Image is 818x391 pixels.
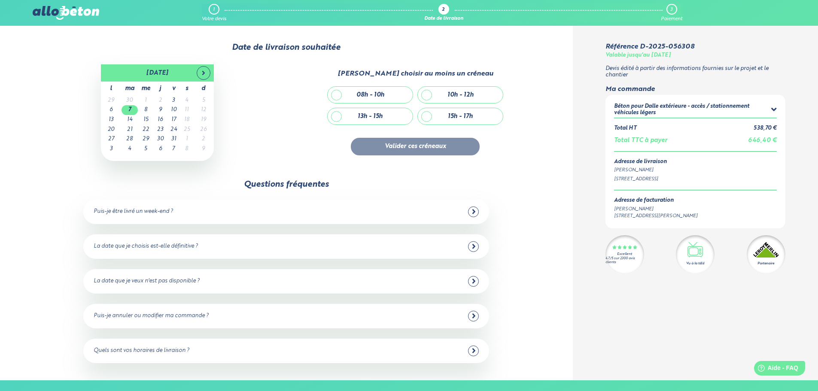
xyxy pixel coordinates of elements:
div: Date de livraison [424,16,463,22]
td: 16 [154,115,167,125]
div: 10h - 12h [447,91,474,99]
td: 18 [180,115,193,125]
th: me [138,82,154,96]
td: 9 [193,144,214,154]
th: l [101,82,122,96]
div: Date de livraison souhaitée [33,43,540,52]
div: Adresse de facturation [614,197,698,204]
td: 26 [193,125,214,135]
td: 21 [122,125,138,135]
div: [PERSON_NAME] [614,206,698,213]
button: Valider ces créneaux [351,138,480,155]
div: [STREET_ADDRESS][PERSON_NAME] [614,212,698,220]
th: v [167,82,180,96]
td: 14 [122,115,138,125]
div: La date que je veux n'est pas disponible ? [94,278,200,285]
div: 1 [213,7,215,12]
div: Questions fréquentes [244,180,329,189]
div: 538,70 € [754,125,777,132]
td: 11 [180,105,193,115]
td: 12 [193,105,214,115]
div: 15h - 17h [448,113,473,120]
p: Devis édité à partir des informations fournies sur le projet et le chantier [605,66,785,78]
td: 7 [122,105,138,115]
div: La date que je choisis est-elle définitive ? [94,243,198,250]
td: 5 [193,96,214,106]
th: d [193,82,214,96]
td: 3 [101,144,122,154]
div: [STREET_ADDRESS] [614,176,777,183]
a: 3 Paiement [661,4,682,22]
div: Référence D-2025-056308 [605,43,694,51]
div: Puis-je être livré un week-end ? [94,209,173,215]
th: s [180,82,193,96]
div: Valable jusqu'au [DATE] [605,52,671,59]
div: [PERSON_NAME] choisir au moins un créneau [338,70,493,78]
td: 29 [101,96,122,106]
td: 4 [122,144,138,154]
th: j [154,82,167,96]
td: 31 [167,134,180,144]
div: Quels sont vos horaires de livraison ? [94,348,189,354]
td: 2 [154,96,167,106]
span: 646,40 € [748,137,777,143]
td: 3 [167,96,180,106]
div: Ma commande [605,85,785,93]
td: 6 [101,105,122,115]
td: 1 [180,134,193,144]
td: 13 [101,115,122,125]
div: Total TTC à payer [614,137,667,144]
td: 6 [154,144,167,154]
td: 29 [138,134,154,144]
td: 27 [101,134,122,144]
div: Adresse de livraison [614,159,777,165]
td: 24 [167,125,180,135]
img: allobéton [33,6,99,20]
td: 25 [180,125,193,135]
div: [PERSON_NAME] [614,167,777,174]
td: 8 [180,144,193,154]
div: Puis-je annuler ou modifier ma commande ? [94,313,209,319]
td: 7 [167,144,180,154]
td: 8 [138,105,154,115]
td: 15 [138,115,154,125]
td: 4 [180,96,193,106]
div: 13h - 15h [358,113,383,120]
td: 28 [122,134,138,144]
td: 2 [193,134,214,144]
td: 30 [122,96,138,106]
div: 4.7/5 sur 2300 avis clients [605,257,644,264]
a: 2 Date de livraison [424,4,463,22]
td: 30 [154,134,167,144]
th: [DATE] [122,64,193,82]
td: 20 [101,125,122,135]
td: 5 [138,144,154,154]
td: 17 [167,115,180,125]
div: 08h - 10h [356,91,384,99]
iframe: Help widget launcher [742,358,809,382]
summary: Béton pour Dalle extérieure - accès / stationnement véhicules légers [614,103,777,118]
td: 1 [138,96,154,106]
div: Vu à la télé [686,261,704,266]
div: Excellent [617,252,632,256]
div: Total HT [614,125,636,132]
a: 1 Votre devis [202,4,226,22]
td: 23 [154,125,167,135]
th: ma [122,82,138,96]
td: 19 [193,115,214,125]
div: 2 [442,7,444,13]
div: 3 [670,7,672,12]
td: 9 [154,105,167,115]
div: Paiement [661,16,682,22]
div: Votre devis [202,16,226,22]
div: Béton pour Dalle extérieure - accès / stationnement véhicules légers [614,103,772,116]
div: Partenaire [757,261,774,266]
td: 10 [167,105,180,115]
td: 22 [138,125,154,135]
